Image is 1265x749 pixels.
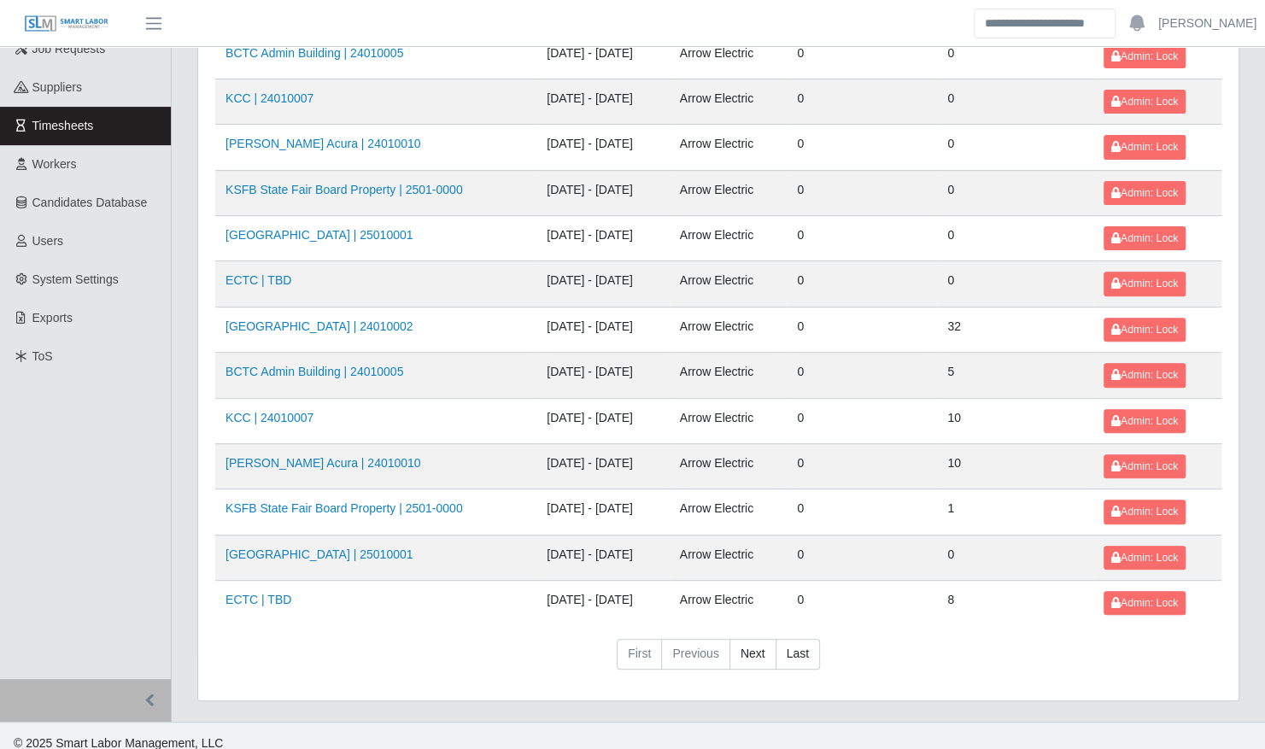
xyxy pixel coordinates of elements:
td: 0 [787,535,937,580]
span: Suppliers [32,80,82,94]
a: Last [776,639,820,670]
span: Job Requests [32,42,106,56]
td: Arrow Electric [670,443,788,489]
td: 0 [787,489,937,535]
td: 10 [937,443,1093,489]
a: [GEOGRAPHIC_DATA] | 25010001 [225,228,413,242]
button: Admin: Lock [1104,135,1186,159]
button: Admin: Lock [1104,272,1186,296]
button: Admin: Lock [1104,181,1186,205]
a: BCTC Admin Building | 24010005 [225,365,403,378]
a: KCC | 24010007 [225,411,313,424]
a: KSFB State Fair Board Property | 2501-0000 [225,501,463,515]
a: [GEOGRAPHIC_DATA] | 24010002 [225,319,413,333]
span: ToS [32,349,53,363]
span: Timesheets [32,119,94,132]
td: 0 [937,33,1093,79]
span: System Settings [32,272,119,286]
td: 0 [787,353,937,398]
td: [DATE] - [DATE] [536,33,669,79]
span: Admin: Lock [1111,552,1178,564]
input: Search [974,9,1116,38]
td: 0 [937,170,1093,215]
td: 5 [937,353,1093,398]
button: Admin: Lock [1104,454,1186,478]
td: [DATE] - [DATE] [536,535,669,580]
td: [DATE] - [DATE] [536,307,669,352]
button: Admin: Lock [1104,409,1186,433]
td: [DATE] - [DATE] [536,216,669,261]
img: SLM Logo [24,15,109,33]
button: Admin: Lock [1104,90,1186,114]
td: Arrow Electric [670,535,788,580]
span: Exports [32,311,73,325]
button: Admin: Lock [1104,546,1186,570]
span: Admin: Lock [1111,369,1178,381]
span: Admin: Lock [1111,278,1178,290]
td: Arrow Electric [670,581,788,626]
span: Admin: Lock [1111,415,1178,427]
td: 0 [937,79,1093,124]
a: BCTC Admin Building | 24010005 [225,46,403,60]
td: 0 [937,216,1093,261]
td: 0 [787,261,937,307]
td: 0 [787,170,937,215]
span: Admin: Lock [1111,50,1178,62]
td: 32 [937,307,1093,352]
td: [DATE] - [DATE] [536,261,669,307]
td: 8 [937,581,1093,626]
td: [DATE] - [DATE] [536,353,669,398]
button: Admin: Lock [1104,226,1186,250]
td: [DATE] - [DATE] [536,125,669,170]
span: Admin: Lock [1111,324,1178,336]
td: Arrow Electric [670,307,788,352]
span: Workers [32,157,77,171]
span: Admin: Lock [1111,597,1178,609]
td: [DATE] - [DATE] [536,443,669,489]
span: Admin: Lock [1111,187,1178,199]
a: ECTC | TBD [225,273,291,287]
button: Admin: Lock [1104,44,1186,68]
td: [DATE] - [DATE] [536,489,669,535]
td: Arrow Electric [670,79,788,124]
span: Admin: Lock [1111,506,1178,518]
nav: pagination [215,639,1221,683]
td: 0 [787,581,937,626]
td: Arrow Electric [670,33,788,79]
span: Admin: Lock [1111,232,1178,244]
button: Admin: Lock [1104,591,1186,615]
span: Admin: Lock [1111,141,1178,153]
td: 0 [787,398,937,443]
td: 0 [787,216,937,261]
span: Candidates Database [32,196,148,209]
td: [DATE] - [DATE] [536,79,669,124]
td: 0 [937,535,1093,580]
td: 0 [787,307,937,352]
td: Arrow Electric [670,489,788,535]
a: ECTC | TBD [225,593,291,606]
a: KCC | 24010007 [225,91,313,105]
span: Users [32,234,64,248]
td: [DATE] - [DATE] [536,398,669,443]
td: 0 [787,33,937,79]
button: Admin: Lock [1104,363,1186,387]
a: [PERSON_NAME] Acura | 24010010 [225,456,421,470]
button: Admin: Lock [1104,318,1186,342]
a: KSFB State Fair Board Property | 2501-0000 [225,183,463,196]
a: Next [729,639,776,670]
td: 0 [787,125,937,170]
td: [DATE] - [DATE] [536,581,669,626]
td: Arrow Electric [670,125,788,170]
td: 1 [937,489,1093,535]
td: [DATE] - [DATE] [536,170,669,215]
td: 0 [787,443,937,489]
td: Arrow Electric [670,216,788,261]
td: Arrow Electric [670,398,788,443]
td: Arrow Electric [670,261,788,307]
td: 0 [937,261,1093,307]
a: [PERSON_NAME] [1158,15,1256,32]
td: 0 [787,79,937,124]
td: 0 [937,125,1093,170]
a: [GEOGRAPHIC_DATA] | 25010001 [225,547,413,561]
span: Admin: Lock [1111,460,1178,472]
